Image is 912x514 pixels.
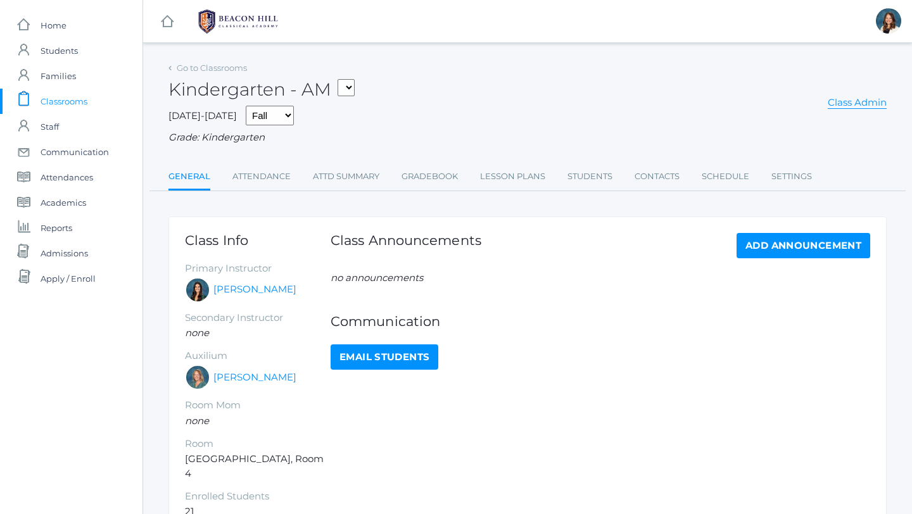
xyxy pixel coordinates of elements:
a: Gradebook [402,164,458,189]
em: none [185,415,209,427]
h1: Communication [331,314,870,329]
div: Grade: Kindergarten [168,130,887,145]
h5: Room [185,439,331,449]
em: no announcements [331,272,423,284]
a: Add Announcement [737,233,870,258]
span: Attendances [41,165,93,190]
span: Staff [41,114,59,139]
h5: Room Mom [185,400,331,411]
a: Attendance [232,164,291,189]
span: Classrooms [41,89,87,114]
div: Teresa Deutsch [876,8,901,34]
div: Maureen Doyle [185,365,210,390]
div: Jordyn Dewey [185,277,210,303]
a: Go to Classrooms [177,63,247,73]
a: Schedule [702,164,749,189]
h1: Class Announcements [331,233,481,255]
span: Admissions [41,241,88,266]
h5: Secondary Instructor [185,313,331,323]
h1: Class Info [185,233,331,248]
a: Contacts [635,164,680,189]
a: [PERSON_NAME] [213,282,296,297]
em: none [185,327,209,339]
span: Students [41,38,78,63]
span: Reports [41,215,72,241]
a: Lesson Plans [480,164,545,189]
h5: Primary Instructor [185,263,331,274]
span: Communication [41,139,109,165]
a: General [168,164,210,191]
h5: Auxilium [185,351,331,361]
span: Home [41,13,66,38]
span: Families [41,63,76,89]
a: Attd Summary [313,164,379,189]
img: 1_BHCALogos-05.png [191,6,286,37]
a: Settings [771,164,812,189]
a: [PERSON_NAME] [213,370,296,385]
span: [DATE]-[DATE] [168,110,237,122]
a: Email Students [331,344,438,370]
h5: Enrolled Students [185,491,331,502]
span: Academics [41,190,86,215]
a: Class Admin [828,96,887,109]
a: Students [567,164,612,189]
h2: Kindergarten - AM [168,80,355,99]
span: Apply / Enroll [41,266,96,291]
